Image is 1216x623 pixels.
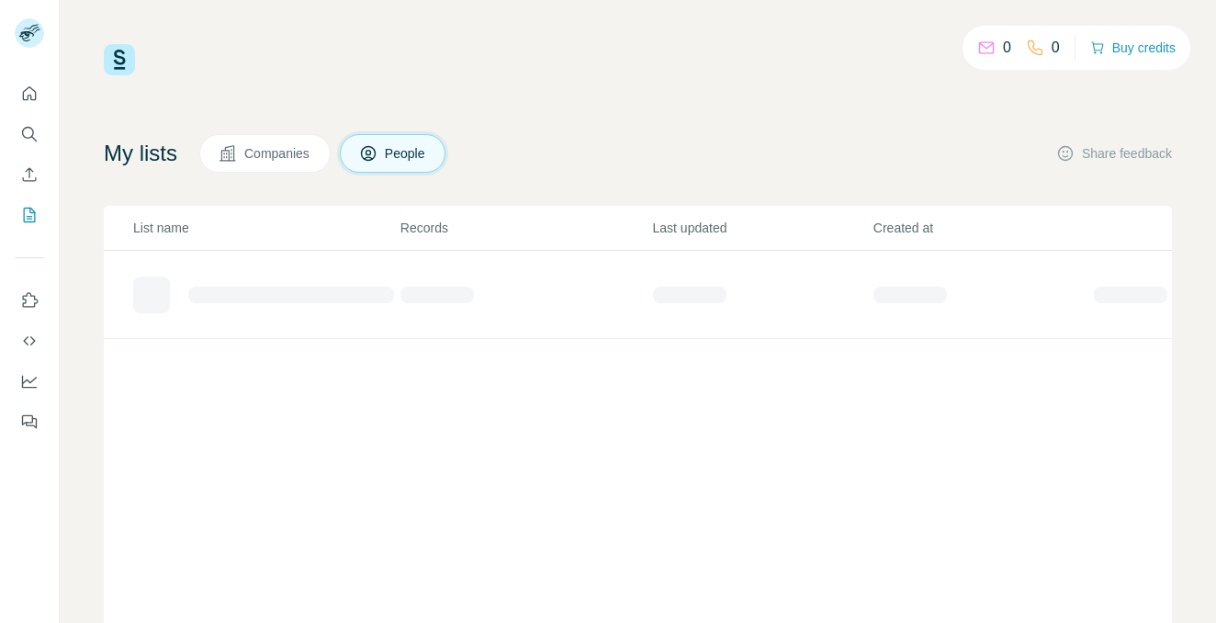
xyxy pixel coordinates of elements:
span: Companies [244,144,311,163]
p: Records [400,219,651,237]
button: Use Surfe API [15,324,44,357]
p: 0 [1052,37,1060,59]
button: Quick start [15,77,44,110]
img: Surfe Logo [104,44,135,75]
p: 0 [1003,37,1011,59]
h4: My lists [104,139,177,168]
span: People [385,144,427,163]
button: Enrich CSV [15,158,44,191]
p: Created at [873,219,1092,237]
p: Last updated [653,219,872,237]
button: Dashboard [15,365,44,398]
button: My lists [15,198,44,232]
button: Share feedback [1056,144,1172,163]
button: Search [15,118,44,151]
button: Buy credits [1090,35,1176,61]
button: Feedback [15,405,44,438]
button: Use Surfe on LinkedIn [15,284,44,317]
p: List name [133,219,399,237]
